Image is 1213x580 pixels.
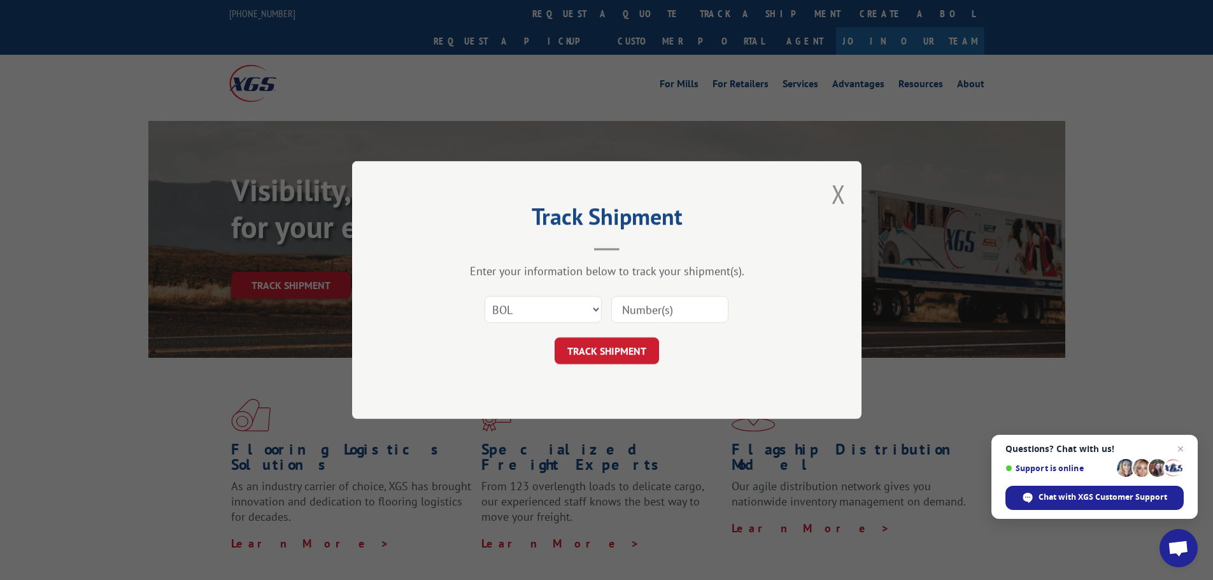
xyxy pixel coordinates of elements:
input: Number(s) [611,296,728,323]
span: Questions? Chat with us! [1005,444,1184,454]
button: TRACK SHIPMENT [555,337,659,364]
span: Chat with XGS Customer Support [1039,492,1167,503]
button: Close modal [832,177,846,211]
span: Close chat [1173,441,1188,456]
div: Enter your information below to track your shipment(s). [416,264,798,278]
div: Open chat [1160,529,1198,567]
div: Chat with XGS Customer Support [1005,486,1184,510]
h2: Track Shipment [416,208,798,232]
span: Support is online [1005,463,1112,473]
